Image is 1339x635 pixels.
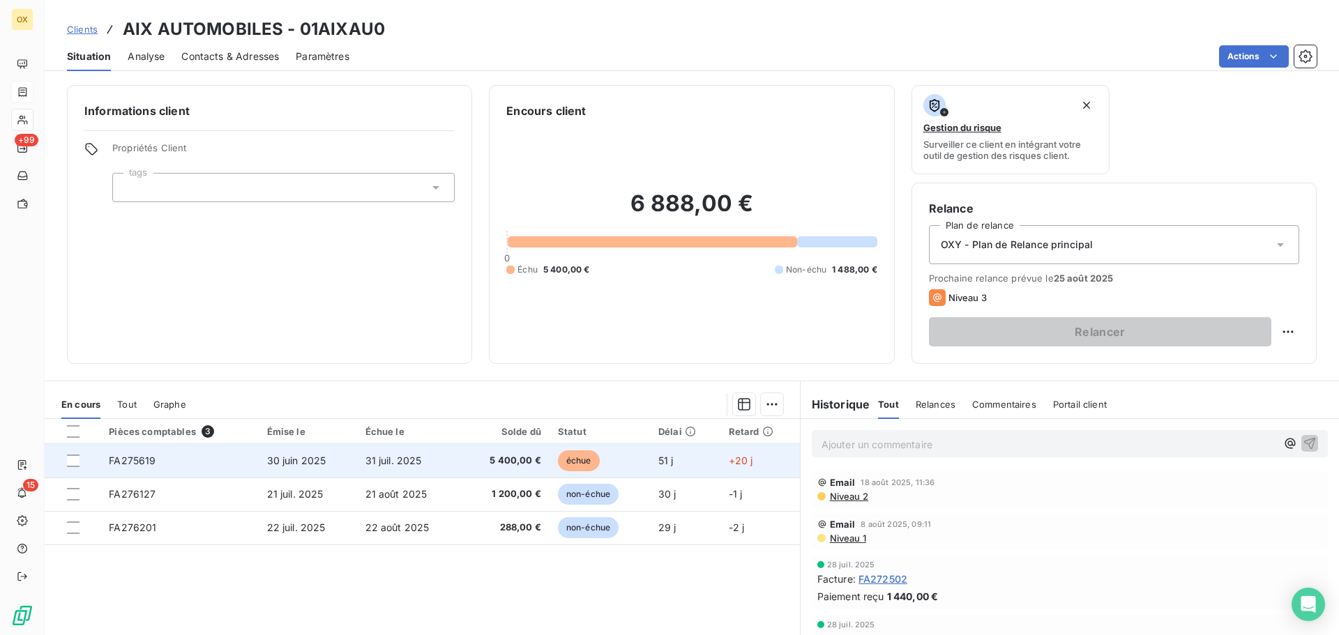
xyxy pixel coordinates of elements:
span: Commentaires [972,399,1036,410]
span: Tout [117,399,137,410]
div: Pièces comptables [109,425,250,438]
span: 15 [23,479,38,491]
span: 3 [202,425,214,438]
button: Relancer [929,317,1271,346]
span: 30 juin 2025 [267,454,326,466]
span: En cours [61,399,100,410]
span: 29 j [658,521,676,533]
span: 1 200,00 € [470,487,541,501]
span: Clients [67,24,98,35]
h2: 6 888,00 € [506,190,877,231]
div: Émise le [267,426,349,437]
span: 1 440,00 € [887,589,939,604]
span: Paiement reçu [817,589,884,604]
span: Portail client [1053,399,1107,410]
span: 28 juil. 2025 [827,560,875,569]
span: Prochaine relance prévue le [929,273,1299,284]
span: FA272502 [858,572,907,586]
span: 288,00 € [470,521,541,535]
span: 5 400,00 € [470,454,541,468]
div: OX [11,8,33,31]
span: Relances [916,399,955,410]
span: Niveau 1 [829,533,866,544]
div: Statut [558,426,642,437]
h6: Historique [801,396,870,413]
span: Contacts & Adresses [181,49,279,63]
button: Actions [1219,45,1289,68]
span: -2 j [729,521,745,533]
span: Graphe [153,399,186,410]
span: Analyse [128,49,165,63]
span: Niveau 2 [829,491,868,502]
span: échue [558,450,600,471]
span: Situation [67,49,111,63]
span: +20 j [729,454,753,466]
span: 5 400,00 € [543,263,590,276]
span: Email [830,477,856,488]
h6: Relance [929,200,1299,217]
img: Logo LeanPay [11,604,33,627]
a: +99 [11,137,33,159]
span: 22 juil. 2025 [267,521,326,533]
div: Retard [729,426,792,437]
span: 21 juil. 2025 [267,488,324,500]
span: non-échue [558,517,619,538]
span: 25 août 2025 [1054,273,1114,284]
span: 31 juil. 2025 [365,454,422,466]
span: Paramètres [296,49,349,63]
span: Email [830,519,856,530]
span: 51 j [658,454,674,466]
span: Niveau 3 [948,292,987,303]
span: 1 488,00 € [832,263,877,276]
span: +99 [15,134,38,146]
span: Gestion du risque [923,122,1001,133]
span: Tout [878,399,899,410]
input: Ajouter une valeur [124,181,135,194]
div: Délai [658,426,712,437]
span: Surveiller ce client en intégrant votre outil de gestion des risques client. [923,139,1098,161]
span: -1 j [729,488,743,500]
span: 8 août 2025, 09:11 [861,520,931,528]
span: 21 août 2025 [365,488,428,500]
h6: Encours client [506,102,586,119]
h3: AIX AUTOMOBILES - 01AIXAU0 [123,17,385,42]
button: Gestion du risqueSurveiller ce client en intégrant votre outil de gestion des risques client. [911,85,1110,174]
span: Échu [517,263,538,276]
span: FA276127 [109,488,156,500]
span: 18 août 2025, 11:36 [861,478,935,487]
div: Open Intercom Messenger [1292,588,1325,621]
span: 0 [504,252,510,263]
span: 28 juil. 2025 [827,620,875,629]
span: 22 août 2025 [365,521,430,533]
span: FA276201 [109,521,156,533]
h6: Informations client [84,102,455,119]
a: Clients [67,22,98,36]
span: Propriétés Client [112,142,455,162]
span: non-échue [558,484,619,505]
span: Facture : [817,572,856,586]
span: FA275619 [109,454,156,466]
span: 30 j [658,488,676,500]
span: OXY - Plan de Relance principal [941,238,1094,252]
span: Non-échu [786,263,826,276]
div: Échue le [365,426,453,437]
div: Solde dû [470,426,541,437]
